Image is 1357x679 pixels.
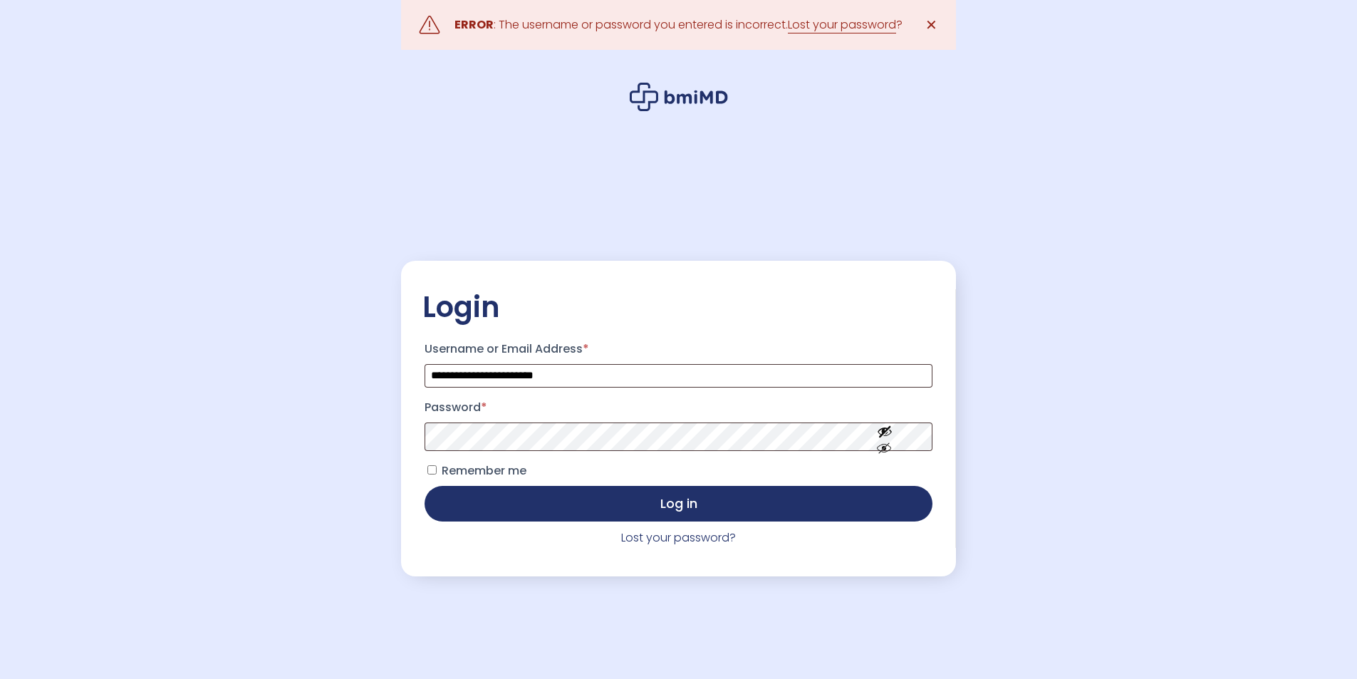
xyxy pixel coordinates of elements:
h2: Login [422,289,935,325]
button: Show password [845,412,925,461]
button: Log in [425,486,932,522]
a: Lost your password? [621,529,736,546]
label: Password [425,396,932,419]
div: : The username or password you entered is incorrect. ? [454,15,903,35]
strong: ERROR [454,16,494,33]
span: ✕ [925,15,937,35]
a: Lost your password [788,16,896,33]
input: Remember me [427,465,437,475]
label: Username or Email Address [425,338,932,361]
span: Remember me [442,462,526,479]
a: ✕ [917,11,945,39]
